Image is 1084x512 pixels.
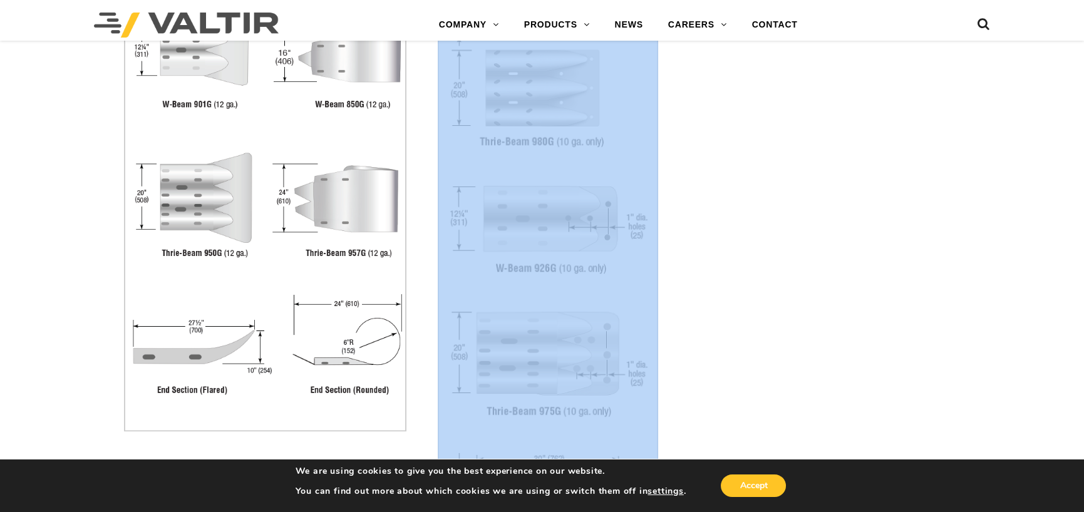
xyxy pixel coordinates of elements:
[512,13,602,38] a: PRODUCTS
[740,13,810,38] a: CONTACT
[648,486,683,497] button: settings
[721,474,786,497] button: Accept
[656,13,740,38] a: CAREERS
[426,13,512,38] a: COMPANY
[602,13,656,38] a: NEWS
[94,13,279,38] img: Valtir
[296,486,686,497] p: You can find out more about which cookies we are using or switch them off in .
[296,466,686,477] p: We are using cookies to give you the best experience on our website.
